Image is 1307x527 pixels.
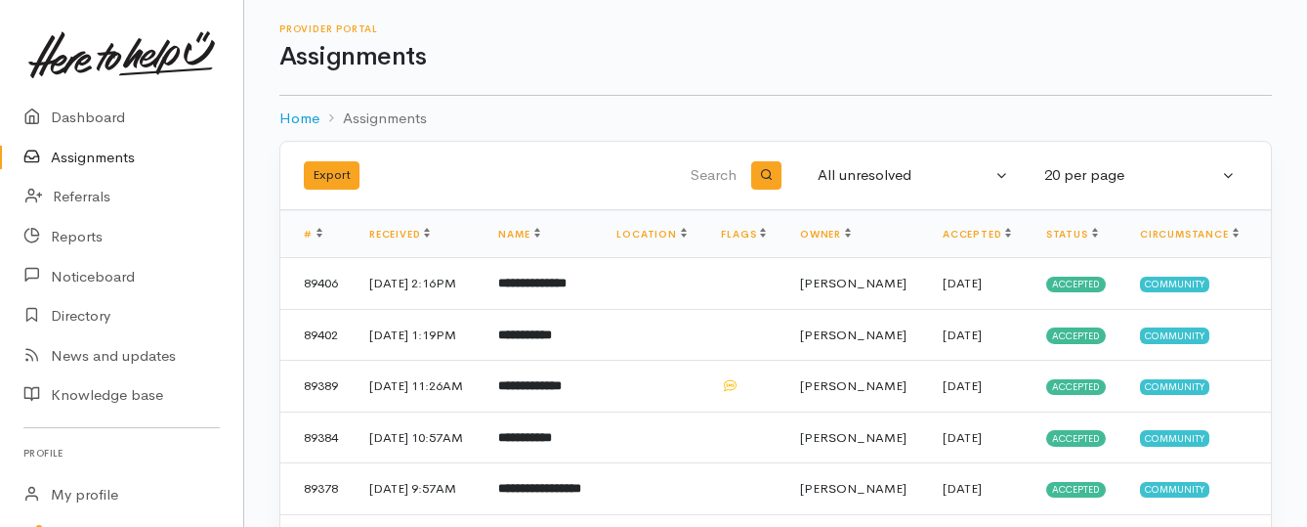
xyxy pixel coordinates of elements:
[800,228,851,241] a: Owner
[304,228,322,241] a: #
[1044,164,1218,187] div: 20 per page
[800,429,906,446] span: [PERSON_NAME]
[943,327,982,343] time: [DATE]
[279,108,319,130] a: Home
[943,377,982,394] time: [DATE]
[354,412,483,463] td: [DATE] 10:57AM
[1140,328,1209,343] span: Community
[1140,228,1239,241] a: Circumstance
[1046,482,1106,498] span: Accepted
[369,228,430,241] a: Received
[943,228,1011,241] a: Accepted
[800,275,906,291] span: [PERSON_NAME]
[1140,430,1209,446] span: Community
[304,161,359,190] button: Export
[1140,482,1209,498] span: Community
[280,463,354,515] td: 89378
[1140,379,1209,395] span: Community
[498,228,539,241] a: Name
[616,228,686,241] a: Location
[280,309,354,361] td: 89402
[279,23,1272,34] h6: Provider Portal
[280,258,354,310] td: 89406
[800,480,906,497] span: [PERSON_NAME]
[943,429,982,446] time: [DATE]
[280,361,354,413] td: 89389
[354,309,483,361] td: [DATE] 1:19PM
[354,258,483,310] td: [DATE] 2:16PM
[279,43,1272,71] h1: Assignments
[943,275,982,291] time: [DATE]
[943,480,982,497] time: [DATE]
[319,108,427,130] li: Assignments
[354,361,483,413] td: [DATE] 11:26AM
[1046,379,1106,395] span: Accepted
[800,377,906,394] span: [PERSON_NAME]
[1046,328,1106,343] span: Accepted
[279,96,1272,142] nav: breadcrumb
[1046,277,1106,292] span: Accepted
[1033,156,1247,195] button: 20 per page
[1046,430,1106,446] span: Accepted
[1046,228,1098,241] a: Status
[280,412,354,463] td: 89384
[721,228,766,241] a: Flags
[1140,277,1209,292] span: Community
[800,327,906,343] span: [PERSON_NAME]
[23,440,220,466] h6: Profile
[354,463,483,515] td: [DATE] 9:57AM
[818,164,991,187] div: All unresolved
[806,156,1021,195] button: All unresolved
[555,153,740,199] input: Search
